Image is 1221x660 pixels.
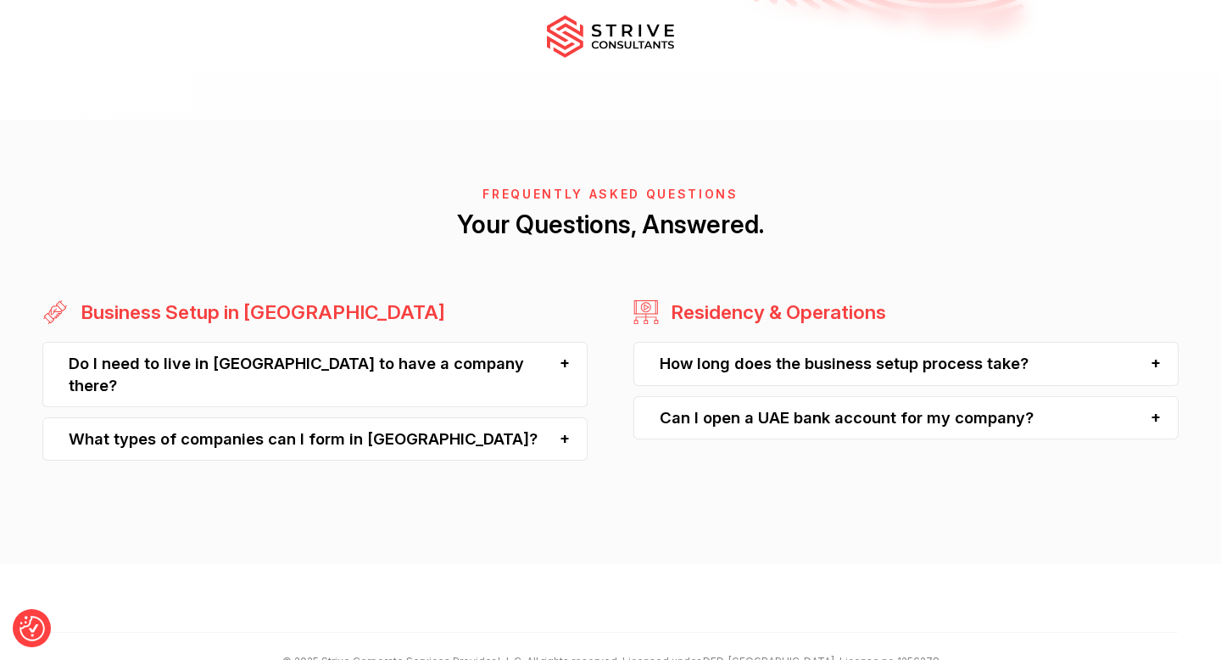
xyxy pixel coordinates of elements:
[547,15,674,58] img: main-logo.svg
[72,299,445,326] h3: Business Setup in [GEOGRAPHIC_DATA]
[20,616,45,641] button: Consent Preferences
[42,417,588,461] div: What types of companies can I form in [GEOGRAPHIC_DATA]?
[662,299,886,326] h3: Residency & Operations
[633,396,1179,439] div: Can I open a UAE bank account for my company?
[20,616,45,641] img: Revisit consent button
[633,342,1179,385] div: How long does the business setup process take?
[42,342,588,407] div: Do I need to live in [GEOGRAPHIC_DATA] to have a company there?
